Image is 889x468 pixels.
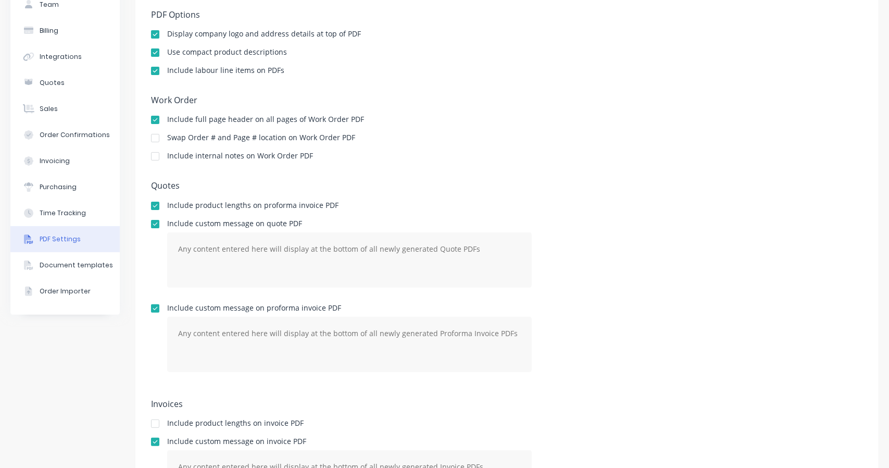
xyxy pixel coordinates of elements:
[40,287,91,296] div: Order Importer
[167,152,313,159] div: Include internal notes on Work Order PDF
[10,278,120,304] button: Order Importer
[40,26,58,35] div: Billing
[167,202,339,209] div: Include product lengths on proforma invoice PDF
[167,304,532,312] div: Include custom message on proforma invoice PDF
[167,438,532,445] div: Include custom message on invoice PDF
[40,208,86,218] div: Time Tracking
[10,96,120,122] button: Sales
[10,122,120,148] button: Order Confirmations
[10,148,120,174] button: Invoicing
[10,174,120,200] button: Purchasing
[40,261,113,270] div: Document templates
[40,52,82,61] div: Integrations
[10,70,120,96] button: Quotes
[167,134,355,141] div: Swap Order # and Page # location on Work Order PDF
[10,44,120,70] button: Integrations
[151,95,863,105] h5: Work Order
[10,252,120,278] button: Document templates
[151,399,863,409] h5: Invoices
[10,200,120,226] button: Time Tracking
[40,78,65,88] div: Quotes
[40,104,58,114] div: Sales
[40,156,70,166] div: Invoicing
[10,226,120,252] button: PDF Settings
[151,10,863,20] h5: PDF Options
[10,18,120,44] button: Billing
[40,182,77,192] div: Purchasing
[167,30,361,38] div: Display company logo and address details at top of PDF
[167,67,284,74] div: Include labour line items on PDFs
[151,181,863,191] h5: Quotes
[167,116,364,123] div: Include full page header on all pages of Work Order PDF
[40,235,81,244] div: PDF Settings
[167,48,287,56] div: Use compact product descriptions
[167,220,532,227] div: Include custom message on quote PDF
[40,130,110,140] div: Order Confirmations
[167,420,304,427] div: Include product lengths on invoice PDF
